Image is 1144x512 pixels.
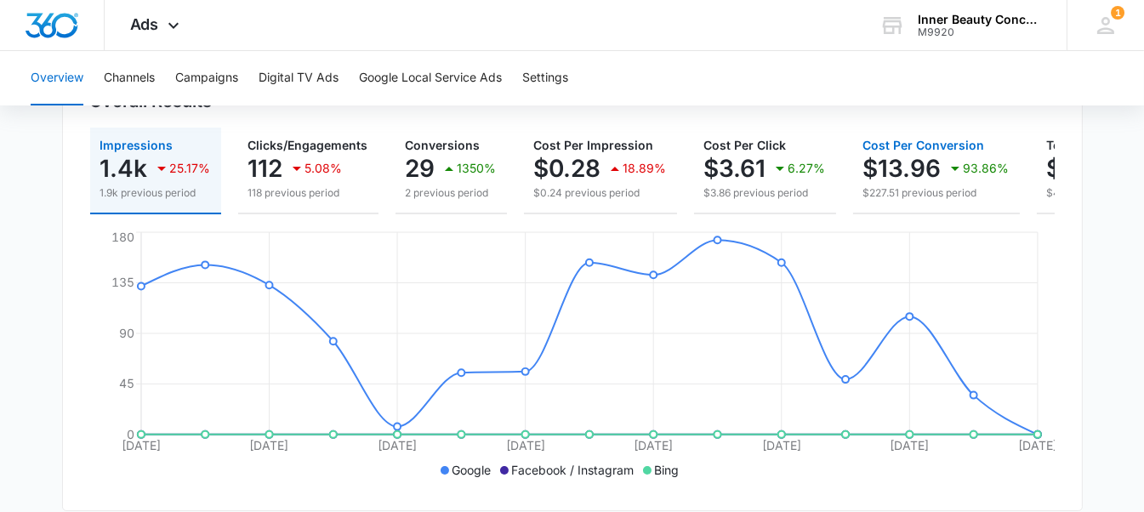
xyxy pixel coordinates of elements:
[704,138,787,152] span: Cost Per Click
[406,138,481,152] span: Conversions
[111,276,134,290] tspan: 135
[522,51,568,105] button: Settings
[1111,6,1124,20] span: 1
[1111,6,1124,20] div: notifications count
[863,138,985,152] span: Cost Per Conversion
[100,185,211,201] p: 1.9k previous period
[406,185,497,201] p: 2 previous period
[788,162,826,174] p: 6.27%
[118,376,134,390] tspan: 45
[623,162,667,174] p: 18.89%
[458,162,497,174] p: 1350%
[452,461,492,479] p: Google
[655,461,680,479] p: Bing
[890,438,929,452] tspan: [DATE]
[534,138,654,152] span: Cost Per Impression
[704,155,766,182] p: $3.61
[170,162,211,174] p: 25.17%
[359,51,502,105] button: Google Local Service Ads
[121,438,160,452] tspan: [DATE]
[248,155,283,182] p: 112
[918,13,1042,26] div: account name
[534,155,601,182] p: $0.28
[505,438,544,452] tspan: [DATE]
[863,155,942,182] p: $13.96
[634,438,673,452] tspan: [DATE]
[100,155,148,182] p: 1.4k
[918,26,1042,38] div: account id
[259,51,339,105] button: Digital TV Ads
[863,185,1010,201] p: $227.51 previous period
[704,185,826,201] p: $3.86 previous period
[248,185,368,201] p: 118 previous period
[175,51,238,105] button: Campaigns
[100,138,174,152] span: Impressions
[406,155,435,182] p: 29
[118,326,134,340] tspan: 90
[248,138,368,152] span: Clicks/Engagements
[1047,138,1117,152] span: Total Spend
[512,461,635,479] p: Facebook / Instagram
[104,51,155,105] button: Channels
[964,162,1010,174] p: 93.86%
[126,427,134,441] tspan: 0
[249,438,288,452] tspan: [DATE]
[378,438,417,452] tspan: [DATE]
[1018,438,1057,452] tspan: [DATE]
[130,15,159,33] span: Ads
[31,51,83,105] button: Overview
[761,438,800,452] tspan: [DATE]
[111,230,134,244] tspan: 180
[305,162,343,174] p: 5.08%
[534,185,667,201] p: $0.24 previous period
